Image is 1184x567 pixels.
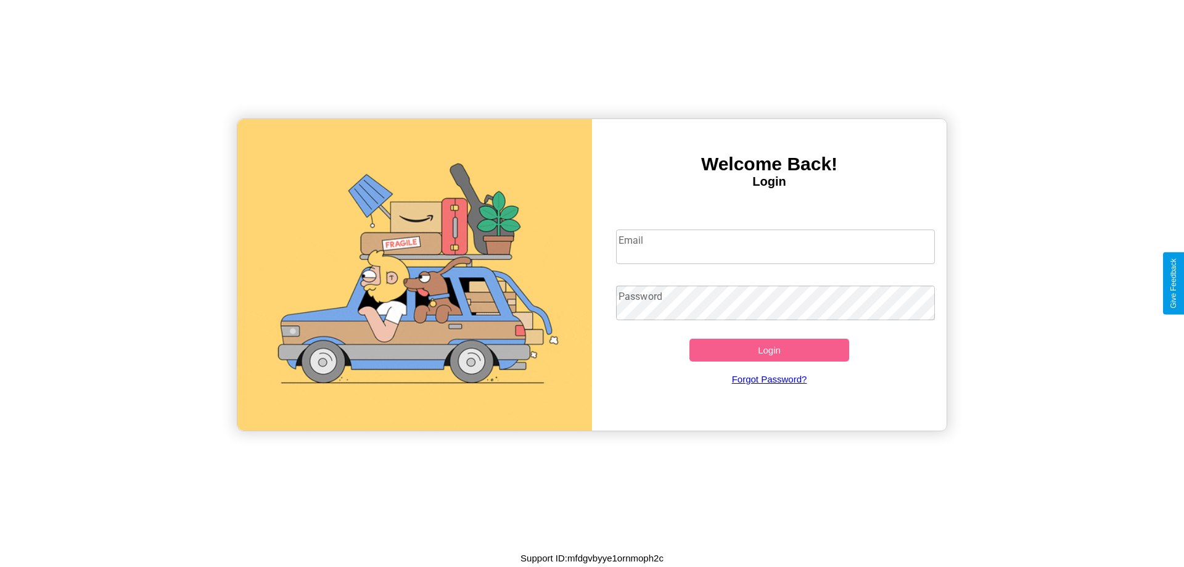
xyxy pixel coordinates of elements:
[610,362,929,397] a: Forgot Password?
[1169,259,1178,308] div: Give Feedback
[520,550,664,566] p: Support ID: mfdgvbyye1ornmoph2c
[592,154,947,175] h3: Welcome Back!
[592,175,947,189] h4: Login
[689,339,849,362] button: Login
[237,119,592,431] img: gif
